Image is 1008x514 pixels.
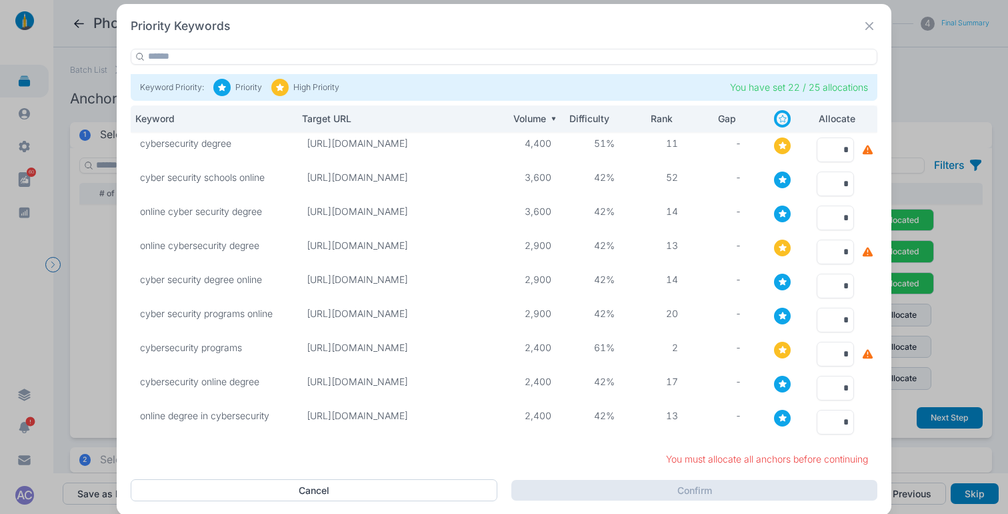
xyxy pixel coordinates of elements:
[140,138,288,150] p: cybersecurity degree
[633,240,678,252] p: 13
[307,342,488,354] p: [URL][DOMAIN_NAME]
[140,240,288,252] p: online cybersecurity degree
[131,18,230,35] h2: Priority Keywords
[507,172,551,184] p: 3,600
[570,138,615,150] p: 51%
[507,376,551,388] p: 2,400
[570,274,615,286] p: 42%
[730,81,868,93] p: You have set 22 / 25 allocations
[302,113,481,125] p: Target URL
[507,308,551,320] p: 2,900
[697,342,741,354] p: -
[633,172,678,184] p: 52
[697,308,741,320] p: -
[140,342,288,354] p: cybersecurity programs
[307,206,488,218] p: [URL][DOMAIN_NAME]
[140,308,288,320] p: cyber security programs online
[697,206,741,218] p: -
[307,274,488,286] p: [URL][DOMAIN_NAME]
[293,81,339,93] p: High Priority
[507,342,551,354] p: 2,400
[140,410,288,422] p: online degree in cybersecurity
[507,138,551,150] p: 4,400
[570,308,615,320] p: 42%
[633,138,678,150] p: 11
[307,376,488,388] p: [URL][DOMAIN_NAME]
[697,138,741,150] p: -
[307,240,488,252] p: [URL][DOMAIN_NAME]
[570,410,615,422] p: 42%
[666,453,868,465] p: You must allocate all anchors before continuing
[307,172,488,184] p: [URL][DOMAIN_NAME]
[697,376,741,388] p: -
[570,206,615,218] p: 42%
[633,206,678,218] p: 14
[140,274,288,286] p: cyber security degree online
[507,240,551,252] p: 2,900
[570,342,615,354] p: 61%
[565,113,609,125] p: Difficulty
[507,206,551,218] p: 3,600
[507,410,551,422] p: 2,400
[307,308,488,320] p: [URL][DOMAIN_NAME]
[633,274,678,286] p: 14
[697,274,741,286] p: -
[131,479,497,502] button: Cancel
[633,376,678,388] p: 17
[697,410,741,422] p: -
[697,240,741,252] p: -
[507,274,551,286] p: 2,900
[692,113,736,125] p: Gap
[570,376,615,388] p: 42%
[819,113,847,125] p: Allocate
[235,81,262,93] p: Priority
[307,410,488,422] p: [URL][DOMAIN_NAME]
[307,138,488,150] p: [URL][DOMAIN_NAME]
[140,81,204,93] p: Keyword Priority:
[570,172,615,184] p: 42%
[633,342,678,354] p: 2
[511,480,877,501] button: Confirm
[629,113,673,125] p: Rank
[633,308,678,320] p: 20
[140,206,288,218] p: online cyber security degree
[140,376,288,388] p: cybersecurity online degree
[570,240,615,252] p: 42%
[633,410,678,422] p: 13
[697,172,741,184] p: -
[502,113,546,125] p: Volume
[135,113,281,125] p: Keyword
[140,172,288,184] p: cyber security schools online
